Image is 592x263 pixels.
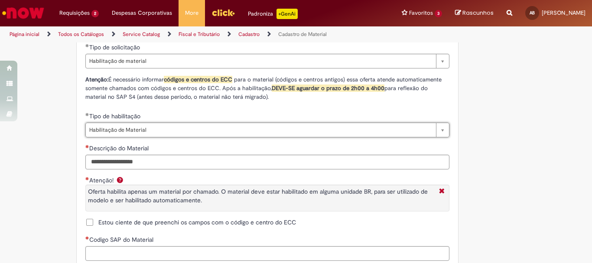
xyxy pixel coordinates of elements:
strong: Atenção: [85,76,108,83]
input: Descrição do Material [85,155,449,169]
span: Tipo de solicitação [89,43,142,51]
a: Cadastro [238,31,260,38]
span: Atenção! [89,176,115,184]
span: Necessários [85,145,89,148]
i: Fechar More information Por question_aten_o [437,187,447,196]
strong: DEVE-SE aguardar o prazo de 2h00 a 4h00 [272,84,384,92]
a: Fiscal e Tributário [179,31,220,38]
ul: Trilhas de página [7,26,388,42]
span: More [185,9,198,17]
a: Todos os Catálogos [58,31,104,38]
img: click_logo_yellow_360x200.png [211,6,235,19]
span: Tipo de habilitação [89,112,142,120]
span: Requisições [59,9,90,17]
input: Codigo SAP do Material [85,246,449,261]
span: Necessários [85,236,89,240]
p: Oferta habilita apenas um material por chamado. O material deve estar habilitado em alguma unidad... [88,187,435,205]
span: AB [530,10,535,16]
span: 2 [91,10,99,17]
div: Padroniza [248,9,298,19]
span: Codigo SAP do Material [89,236,155,244]
span: [PERSON_NAME] [542,9,585,16]
span: códigos e centros do ECC [164,76,232,83]
p: +GenAi [276,9,298,19]
span: 3 [435,10,442,17]
span: Ajuda para Atenção! [115,176,125,183]
span: Obrigatório [85,177,89,180]
a: Cadastro de Material [278,31,327,38]
span: Rascunhos [462,9,494,17]
span: Despesas Corporativas [112,9,172,17]
span: É necessário informar para o material (códigos e centros antigos) essa oferta atende automaticame... [85,76,442,101]
img: ServiceNow [1,4,46,22]
span: Habilitação de material [89,54,432,68]
span: Obrigatório Preenchido [85,113,89,116]
span: Estou ciente de que preenchi os campos com o código e centro do ECC [98,218,296,227]
span: Obrigatório Preenchido [85,44,89,47]
a: Página inicial [10,31,39,38]
a: Rascunhos [455,9,494,17]
span: Descrição do Material [89,144,150,152]
span: Favoritos [409,9,433,17]
span: Habilitação de Material [89,123,432,137]
a: Service Catalog [123,31,160,38]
